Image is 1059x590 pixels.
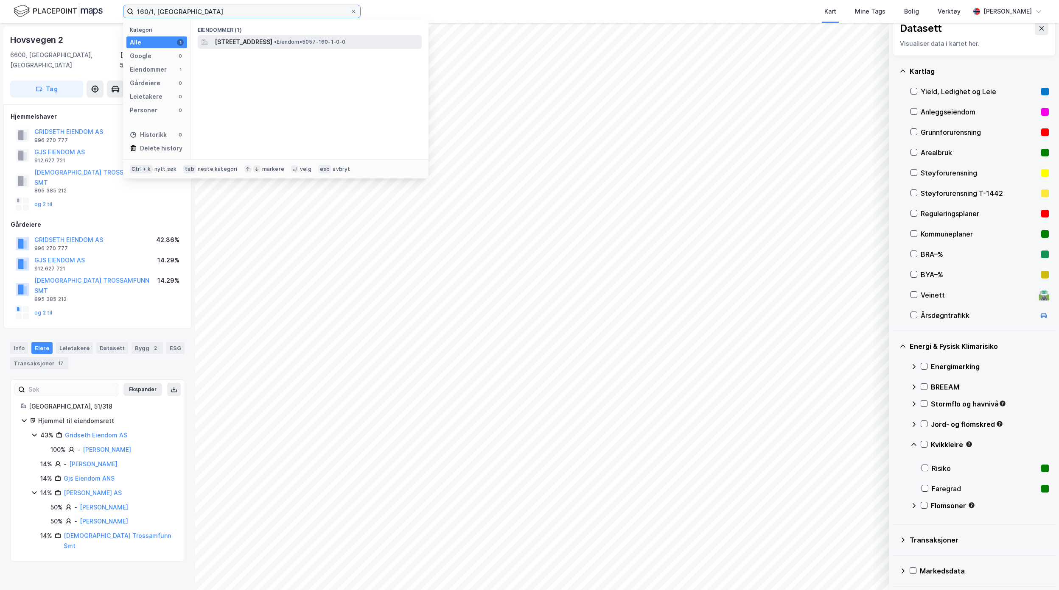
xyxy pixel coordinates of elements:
img: logo.f888ab2527a4732fd821a326f86c7f29.svg [14,4,103,19]
div: Historikk [130,130,167,140]
a: [PERSON_NAME] AS [64,489,122,496]
div: Tooltip anchor [996,420,1003,428]
div: Hovsvegen 2 [10,33,65,47]
span: Eiendom • 5057-160-1-0-0 [274,39,346,45]
div: Mine Tags [855,6,885,17]
div: Datasett [900,22,942,35]
div: - [74,502,77,512]
div: 996 270 777 [34,137,68,144]
div: Eiendommer (1) [191,20,429,35]
div: Eiere [31,342,53,354]
a: [PERSON_NAME] [83,446,131,453]
div: Arealbruk [921,147,1038,158]
div: - [74,516,77,526]
div: Flomsoner [931,501,1049,511]
div: [PERSON_NAME] [983,6,1032,17]
div: 42.86% [156,235,179,245]
div: Tooltip anchor [968,501,975,509]
div: Hjemmel til eiendomsrett [38,416,174,426]
div: 912 627 721 [34,157,65,164]
div: Transaksjoner [910,535,1049,545]
div: 6600, [GEOGRAPHIC_DATA], [GEOGRAPHIC_DATA] [10,50,120,70]
div: Leietakere [56,342,93,354]
div: nytt søk [154,166,177,173]
input: Søk [25,383,118,396]
div: Google [130,51,151,61]
div: Støyforurensning T-1442 [921,188,1038,198]
div: Hjemmelshaver [11,111,185,122]
div: Stormflo og havnivå [931,399,1049,409]
div: Risiko [932,463,1038,473]
div: 895 385 212 [34,187,67,194]
div: Markedsdata [920,566,1049,576]
a: [PERSON_NAME] [80,504,128,511]
div: 14% [40,531,52,541]
div: Anleggseiendom [921,107,1038,117]
div: Gårdeiere [11,220,185,230]
div: Ctrl + k [130,165,153,173]
div: Kartlag [910,66,1049,76]
input: Søk på adresse, matrikkel, gårdeiere, leietakere eller personer [134,5,350,18]
div: Kvikkleire [931,440,1049,450]
div: Bolig [904,6,919,17]
div: tab [183,165,196,173]
div: Verktøy [938,6,961,17]
div: Kategori [130,27,187,33]
div: Tooltip anchor [999,400,1006,407]
div: ESG [166,342,185,354]
div: Datasett [96,342,128,354]
div: [GEOGRAPHIC_DATA], 51/318 [120,50,185,70]
div: Tooltip anchor [965,440,973,448]
a: [DEMOGRAPHIC_DATA] Trossamfunn Smt [64,532,171,549]
div: Energimerking [931,362,1049,372]
div: Jord- og flomskred [931,419,1049,429]
div: 0 [177,107,184,114]
button: Ekspander [123,383,162,396]
div: Delete history [140,143,182,153]
iframe: Chat Widget [1017,549,1059,590]
div: 50% [50,516,63,526]
div: Kommuneplaner [921,229,1038,239]
div: 14% [40,473,52,484]
div: 996 270 777 [34,245,68,252]
div: 🛣️ [1038,289,1050,301]
div: Kontrollprogram for chat [1017,549,1059,590]
div: Info [10,342,28,354]
div: [GEOGRAPHIC_DATA], 51/318 [29,401,174,412]
div: BREEAM [931,382,1049,392]
button: Tag [10,81,83,97]
div: Grunnforurensning [921,127,1038,137]
div: markere [262,166,284,173]
div: Veinett [921,290,1035,300]
div: 0 [177,80,184,86]
div: 2 [151,344,160,352]
a: Gjs Eiendom ANS [64,475,115,482]
div: BRA–% [921,249,1038,259]
div: 50% [50,502,63,512]
div: Personer [130,105,157,115]
div: - [77,445,80,455]
div: Alle [130,37,141,47]
div: 0 [177,53,184,59]
div: Årsdøgntrafikk [921,310,1035,320]
div: Yield, Ledighet og Leie [921,86,1038,97]
div: 100% [50,445,66,455]
div: neste kategori [198,166,238,173]
a: [PERSON_NAME] [69,460,118,468]
div: 0 [177,131,184,138]
div: 0 [177,93,184,100]
div: 14% [40,488,52,498]
div: 895 385 212 [34,296,67,303]
span: • [274,39,277,45]
div: Visualiser data i kartet her. [900,39,1048,49]
div: Eiendommer [130,64,167,75]
div: BYA–% [921,270,1038,280]
div: 1 [177,39,184,46]
div: esc [318,165,331,173]
div: - [64,459,67,469]
div: avbryt [333,166,350,173]
div: 14% [40,459,52,469]
a: [PERSON_NAME] [80,518,128,525]
span: [STREET_ADDRESS] [215,37,272,47]
div: 43% [40,430,53,440]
